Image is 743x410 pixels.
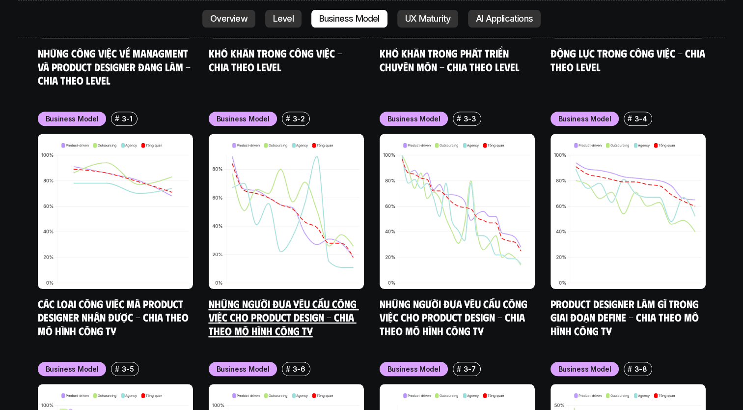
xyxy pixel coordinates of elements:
[293,364,305,374] p: 3-6
[46,114,99,124] p: Business Model
[634,114,647,124] p: 3-4
[380,297,530,337] a: Những người đưa yêu cầu công việc cho Product Design - Chia theo mô hình công ty
[265,10,302,28] a: Level
[634,364,647,374] p: 3-8
[38,297,191,337] a: Các loại công việc mà Product Designer nhận được - Chia theo mô hình công ty
[46,364,99,374] p: Business Model
[209,297,359,337] a: Những người đưa yêu cầu công việc cho Product Design - Chia theo mô hình công ty
[319,14,380,24] p: Business Model
[217,364,270,374] p: Business Model
[217,114,270,124] p: Business Model
[202,10,255,28] a: Overview
[122,364,134,374] p: 3-5
[38,46,193,87] a: Những công việc về Managment và Product Designer đang làm - Chia theo Level
[628,115,632,122] h6: #
[293,114,305,124] p: 3-2
[209,46,345,73] a: Khó khăn trong công việc - Chia theo Level
[628,365,632,373] h6: #
[387,364,440,374] p: Business Model
[558,114,611,124] p: Business Model
[457,365,461,373] h6: #
[122,114,133,124] p: 3-1
[210,14,248,24] p: Overview
[397,10,458,28] a: UX Maturity
[558,364,611,374] p: Business Model
[468,10,541,28] a: AI Applications
[115,365,119,373] h6: #
[550,297,701,337] a: Product Designer làm gì trong giai đoạn Define - Chia theo mô hình công ty
[311,10,387,28] a: Business Model
[273,14,294,24] p: Level
[405,14,450,24] p: UX Maturity
[380,46,520,73] a: Khó khăn trong phát triển chuyên môn - Chia theo level
[115,115,119,122] h6: #
[286,365,290,373] h6: #
[464,364,476,374] p: 3-7
[550,46,708,73] a: Động lực trong công việc - Chia theo Level
[476,14,533,24] p: AI Applications
[387,114,440,124] p: Business Model
[464,114,476,124] p: 3-3
[457,115,461,122] h6: #
[286,115,290,122] h6: #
